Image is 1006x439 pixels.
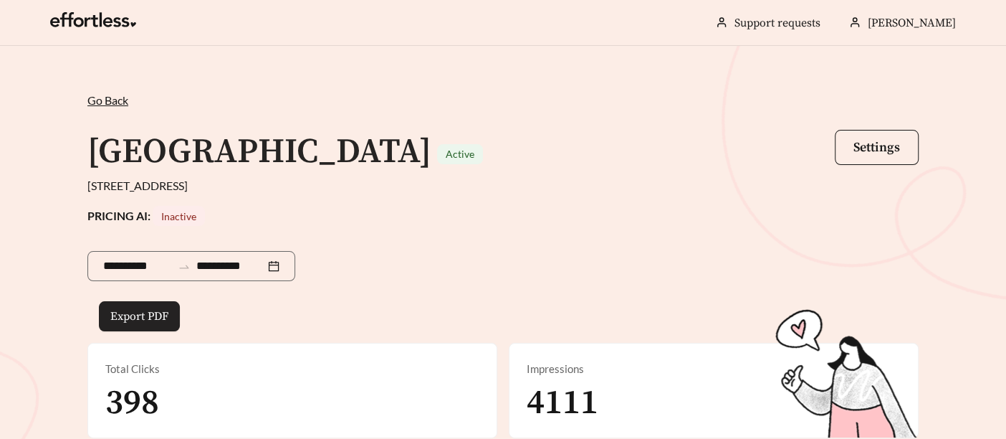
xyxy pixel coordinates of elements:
button: Export PDF [99,301,180,331]
span: Export PDF [110,308,168,325]
div: Total Clicks [105,361,479,377]
a: Support requests [734,16,820,30]
span: 398 [105,382,159,425]
span: Active [446,148,474,160]
span: Settings [853,139,900,156]
span: [PERSON_NAME] [868,16,956,30]
span: Inactive [161,210,196,222]
span: swap-right [178,260,191,273]
span: to [178,260,191,273]
strong: PRICING AI: [87,209,205,222]
button: Settings [835,130,919,165]
div: [STREET_ADDRESS] [87,177,919,194]
div: Impressions [527,361,901,377]
span: Go Back [87,93,128,107]
span: 4111 [527,382,598,425]
h1: [GEOGRAPHIC_DATA] [87,131,431,174]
